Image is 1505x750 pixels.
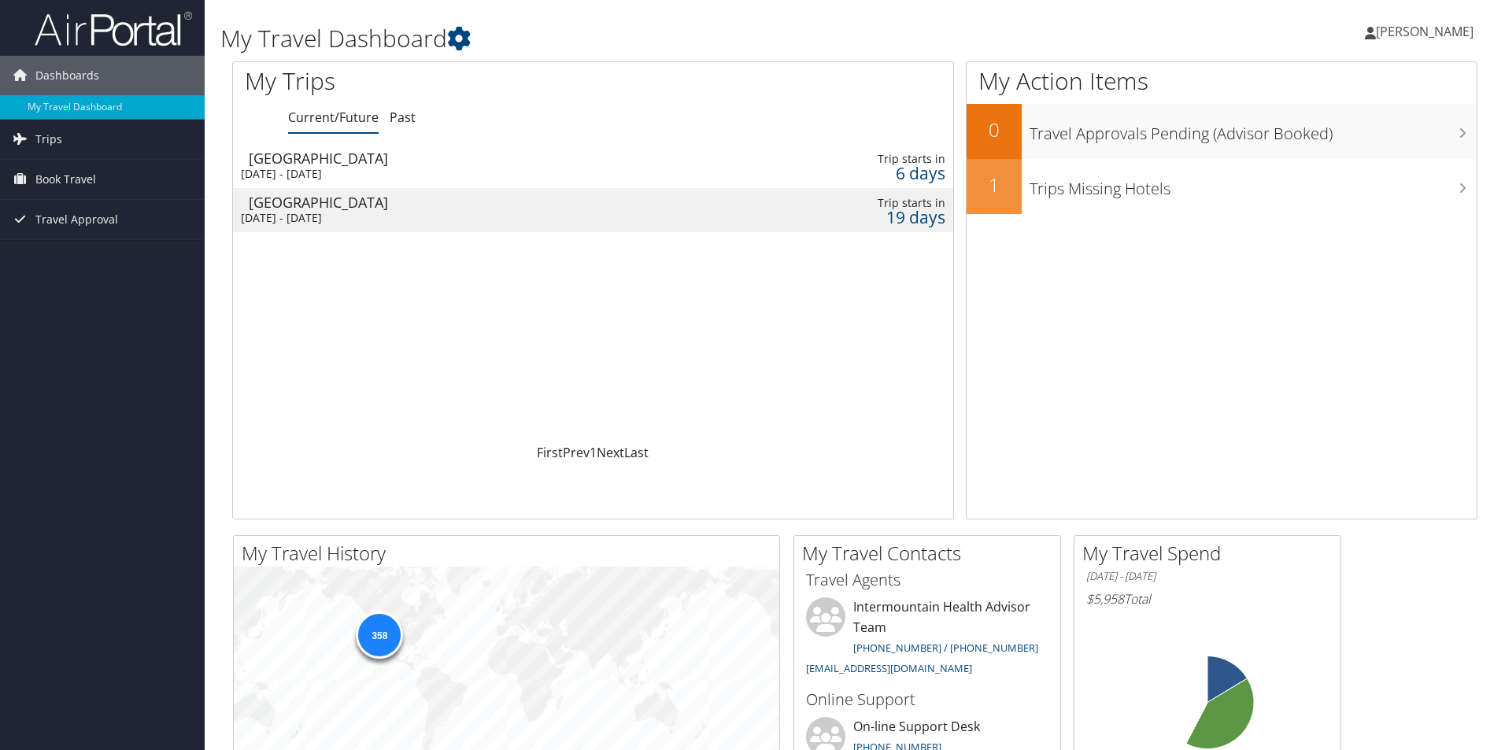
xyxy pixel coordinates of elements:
[563,444,590,461] a: Prev
[249,151,701,165] div: [GEOGRAPHIC_DATA]
[1030,170,1477,200] h3: Trips Missing Hotels
[390,109,416,126] a: Past
[967,65,1477,98] h1: My Action Items
[249,195,701,209] div: [GEOGRAPHIC_DATA]
[1086,590,1329,608] h6: Total
[967,172,1022,198] h2: 1
[802,540,1060,567] h2: My Travel Contacts
[35,120,62,159] span: Trips
[1365,8,1489,55] a: [PERSON_NAME]
[35,160,96,199] span: Book Travel
[798,597,1056,682] li: Intermountain Health Advisor Team
[806,661,972,675] a: [EMAIL_ADDRESS][DOMAIN_NAME]
[806,569,1048,591] h3: Travel Agents
[537,444,563,461] a: First
[597,444,624,461] a: Next
[1086,590,1124,608] span: $5,958
[356,611,403,659] div: 358
[1086,569,1329,584] h6: [DATE] - [DATE]
[245,65,642,98] h1: My Trips
[241,211,693,225] div: [DATE] - [DATE]
[35,10,192,47] img: airportal-logo.png
[967,116,1022,143] h2: 0
[1082,540,1340,567] h2: My Travel Spend
[242,540,779,567] h2: My Travel History
[241,167,693,181] div: [DATE] - [DATE]
[853,641,1038,655] a: [PHONE_NUMBER] / [PHONE_NUMBER]
[288,109,379,126] a: Current/Future
[967,104,1477,159] a: 0Travel Approvals Pending (Advisor Booked)
[590,444,597,461] a: 1
[624,444,649,461] a: Last
[789,166,945,180] div: 6 days
[35,200,118,239] span: Travel Approval
[967,159,1477,214] a: 1Trips Missing Hotels
[806,689,1048,711] h3: Online Support
[789,196,945,210] div: Trip starts in
[789,152,945,166] div: Trip starts in
[1376,23,1474,40] span: [PERSON_NAME]
[35,56,99,95] span: Dashboards
[1030,115,1477,145] h3: Travel Approvals Pending (Advisor Booked)
[789,210,945,224] div: 19 days
[220,22,1067,55] h1: My Travel Dashboard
